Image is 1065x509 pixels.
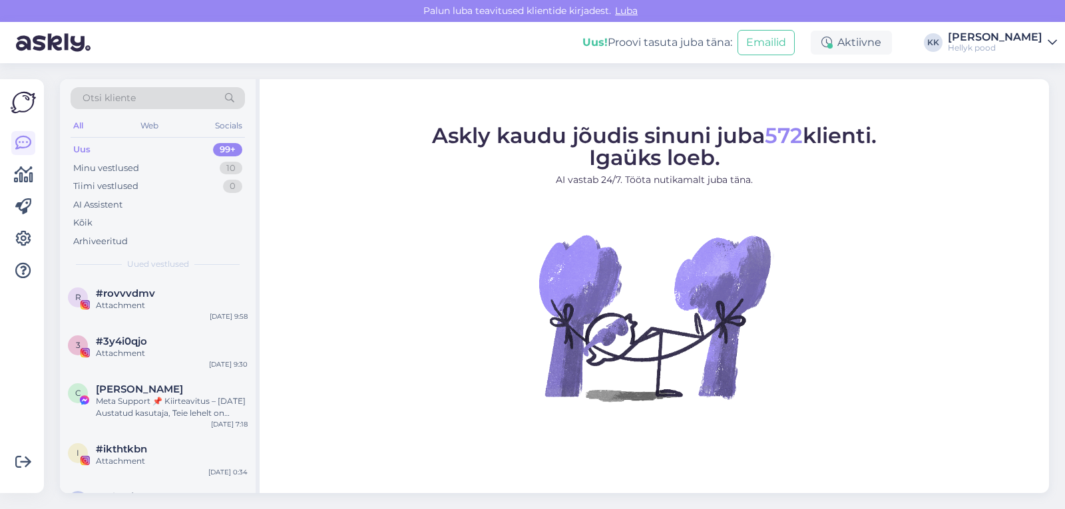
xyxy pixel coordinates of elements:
div: Uus [73,143,91,156]
div: [DATE] 0:34 [208,467,248,477]
span: Uued vestlused [127,258,189,270]
div: Tiimi vestlused [73,180,138,193]
img: No Chat active [534,198,774,437]
span: r [75,292,81,302]
span: i [77,448,79,458]
div: [DATE] 9:30 [209,359,248,369]
div: 0 [223,180,242,193]
p: AI vastab 24/7. Tööta nutikamalt juba täna. [432,173,877,187]
span: #3y4i0qjo [96,335,147,347]
div: 10 [220,162,242,175]
div: KK [924,33,943,52]
div: [PERSON_NAME] [948,32,1042,43]
div: Socials [212,117,245,134]
span: #ikthtkbn [96,443,147,455]
img: Askly Logo [11,90,36,115]
div: [DATE] 7:18 [211,419,248,429]
div: [DATE] 9:58 [210,311,248,321]
div: Attachment [96,455,248,467]
span: #wlpraikq [96,491,147,503]
div: AI Assistent [73,198,122,212]
div: Web [138,117,161,134]
a: [PERSON_NAME]Hellyk pood [948,32,1057,53]
div: Proovi tasuta juba täna: [582,35,732,51]
button: Emailid [738,30,795,55]
div: Minu vestlused [73,162,139,175]
span: Luba [611,5,642,17]
div: Meta Support 📌 Kiirteavitus – [DATE] Austatud kasutaja, Teie lehelt on tuvastatud sisu, mis võib ... [96,395,248,419]
div: Arhiveeritud [73,235,128,248]
span: Otsi kliente [83,91,136,105]
div: 99+ [213,143,242,156]
div: Kõik [73,216,93,230]
div: Attachment [96,299,248,311]
span: Clara Dongo [96,383,183,395]
div: Attachment [96,347,248,359]
span: Askly kaudu jõudis sinuni juba klienti. Igaüks loeb. [432,122,877,170]
div: All [71,117,86,134]
b: Uus! [582,36,608,49]
span: C [75,388,81,398]
div: Hellyk pood [948,43,1042,53]
div: Aktiivne [811,31,892,55]
span: 572 [765,122,803,148]
span: 3 [76,340,81,350]
span: #rovvvdmv [96,287,155,299]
